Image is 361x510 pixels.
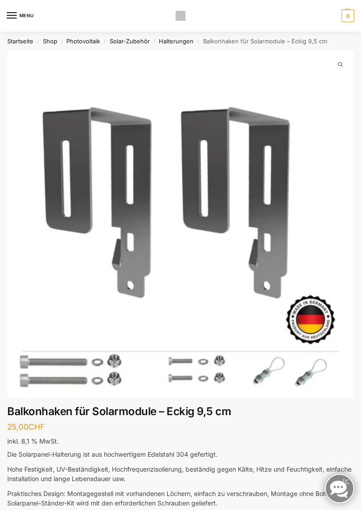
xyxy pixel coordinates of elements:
[7,405,354,418] h1: Balkonhaken für Solarmodule – Eckig 9,5 cm
[339,9,354,22] nav: Cart contents
[194,38,203,45] span: /
[100,38,110,45] span: /
[159,37,194,45] a: Halterungen
[339,9,354,22] a: 0
[57,38,67,45] span: /
[150,38,159,45] span: /
[43,37,57,45] a: Shop
[7,37,33,45] a: Startseite
[7,464,354,483] p: Hohe Festigkeit, UV-Beständigkeit, Hochfrequenzisolierung, beständig gegen Kälte, Hitze und Feuch...
[7,449,354,459] p: Die Solarpanel-Halterung ist aus hochwertigem Edelstahl 304 gefertigt.
[110,37,150,45] a: Solar-Zubehör
[7,32,354,51] nav: Breadcrumb
[66,37,100,45] a: Photovoltaik
[28,422,45,431] span: CHF
[342,9,354,22] span: 0
[176,11,185,21] img: Solaranlagen, Speicheranlagen und Energiesparprodukte
[7,489,354,508] p: Praktisches Design: Montagegestell mit vorhandenen Löchern, einfach zu verschrauben, Montage ohne...
[33,38,43,45] span: /
[7,51,354,398] img: Balkonhaken eckig
[7,422,45,431] bdi: 25,00
[7,9,34,23] button: Menu
[7,437,59,445] span: inkl. 8,1 % MwSt.
[7,51,354,398] a: Balkonhaken eckigBalkohacken eckig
